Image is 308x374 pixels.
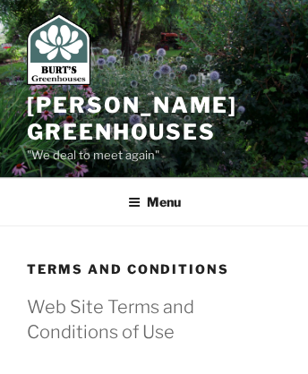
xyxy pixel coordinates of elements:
img: Burt's Greenhouses [27,13,90,85]
h2: Web Site Terms and Conditions of Use [27,294,281,344]
h1: Terms and Conditions [27,260,281,278]
button: Menu [115,180,193,224]
a: [PERSON_NAME] Greenhouses [27,92,237,145]
p: "We deal to meet again" [27,146,281,166]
